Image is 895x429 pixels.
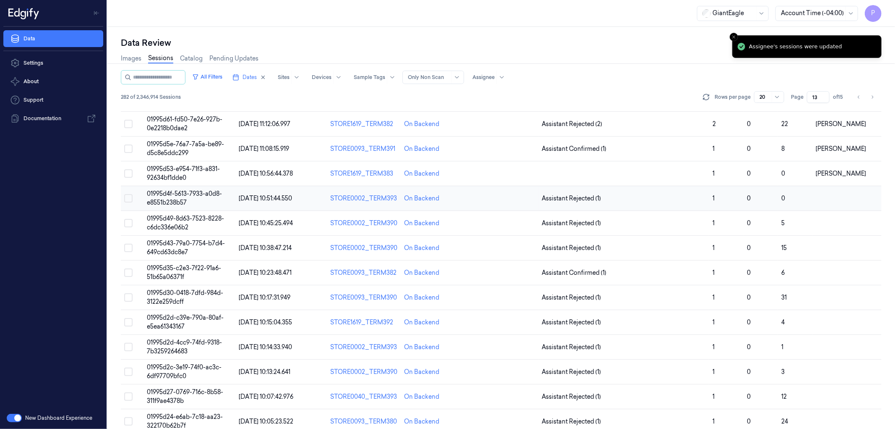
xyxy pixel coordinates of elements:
span: 12 [781,393,787,400]
span: [DATE] 10:17:31.949 [239,294,290,301]
a: Documentation [3,110,103,127]
button: Select row [124,244,133,252]
span: 01995d53-e954-71f3-a831-92634bf1dde0 [147,165,220,182]
button: Select row [124,318,133,326]
span: of 15 [833,93,846,101]
span: 1 [712,343,715,351]
div: STORE0002_TERM393 [330,194,398,203]
span: [DATE] 10:45:25.494 [239,219,293,227]
div: On Backend [404,368,440,376]
button: P [865,5,882,22]
span: 1 [712,318,715,326]
span: [DATE] 10:56:44.378 [239,170,293,177]
span: [DATE] 10:23:48.471 [239,269,292,276]
span: [DATE] 11:08:15.919 [239,145,289,153]
span: 1 [712,393,715,400]
span: Assistant Rejected (1) [542,417,601,426]
span: 0 [747,269,751,276]
div: STORE1619_TERM392 [330,318,398,327]
span: Assistant Rejected (1) [542,343,601,352]
span: 01995d35-c2e3-7f22-91a6-51b65a06371f [147,264,222,281]
span: 01995d5e-76a7-7a5a-be89-d5c8e5ddc299 [147,140,224,157]
span: 4 [781,318,785,326]
span: [DATE] 11:12:06.997 [239,120,290,128]
span: 01995d2d-4cc9-74fd-9318-7b3259264683 [147,339,222,355]
span: 0 [747,368,751,376]
span: 6 [781,269,785,276]
span: 0 [747,170,751,177]
span: 3 [781,368,785,376]
span: 1 [712,269,715,276]
span: 0 [747,393,751,400]
button: About [3,73,103,90]
div: STORE0002_TERM390 [330,368,398,376]
span: Assistant Rejected (2) [542,120,602,129]
div: STORE0093_TERM380 [330,417,398,426]
span: 22 [781,120,788,128]
span: 01995d2c-3e19-74f0-ac3c-6df97709bfc0 [147,363,222,380]
span: 0 [747,418,751,425]
div: STORE0093_TERM391 [330,145,398,153]
span: 01995d4f-5613-7933-a0d8-e8551b238b57 [147,190,222,206]
span: Page [791,93,804,101]
button: Select row [124,293,133,302]
span: [DATE] 10:15:04.355 [239,318,292,326]
button: Close toast [730,33,738,41]
button: Dates [229,71,269,84]
span: 5 [781,219,785,227]
span: 01995d61-fd50-7e26-927b-0e2218b0dae2 [147,116,223,132]
span: 01995d2d-c39e-790a-80af-e5ea61343167 [147,314,224,330]
span: 0 [781,170,785,177]
button: Go to previous page [853,91,865,103]
span: 0 [747,244,751,252]
div: On Backend [404,145,440,153]
span: 0 [747,120,751,128]
button: Select row [124,343,133,351]
span: 8 [781,145,785,153]
button: Go to next page [866,91,878,103]
span: Assistant Rejected (1) [542,392,601,401]
a: Support [3,92,103,108]
span: 1 [712,368,715,376]
div: Assignee's sessions were updated [749,42,842,51]
div: On Backend [404,417,440,426]
span: Dates [243,74,257,81]
span: Assistant Rejected (1) [542,194,601,203]
span: 1 [781,343,783,351]
div: On Backend [404,169,440,178]
a: Sessions [148,54,173,63]
span: 0 [747,145,751,153]
span: 15 [781,244,787,252]
span: 1 [712,418,715,425]
a: Data [3,30,103,47]
span: Assistant Rejected (1) [542,368,601,376]
span: 0 [747,219,751,227]
div: STORE0002_TERM390 [330,219,398,228]
span: [DATE] 10:14:33.940 [239,343,292,351]
span: [PERSON_NAME] [816,120,866,128]
button: Select row [124,392,133,401]
span: 1 [712,244,715,252]
span: 0 [747,318,751,326]
span: 1 [712,145,715,153]
nav: pagination [853,91,878,103]
span: Assistant Rejected (1) [542,244,601,253]
span: 1 [712,294,715,301]
button: Select row [124,368,133,376]
a: Settings [3,55,103,71]
span: [DATE] 10:07:42.976 [239,393,293,400]
button: Select row [124,417,133,426]
span: [PERSON_NAME] [816,170,866,177]
div: On Backend [404,194,440,203]
span: 01995d30-0418-7dfd-984d-3122e259dcff [147,289,224,305]
span: 1 [712,195,715,202]
div: On Backend [404,268,440,277]
span: Assistant Rejected (1) [542,219,601,228]
button: Select row [124,145,133,153]
div: On Backend [404,293,440,302]
button: Select row [124,194,133,203]
div: On Backend [404,392,440,401]
button: Select row [124,219,133,227]
span: [DATE] 10:38:47.214 [239,244,292,252]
